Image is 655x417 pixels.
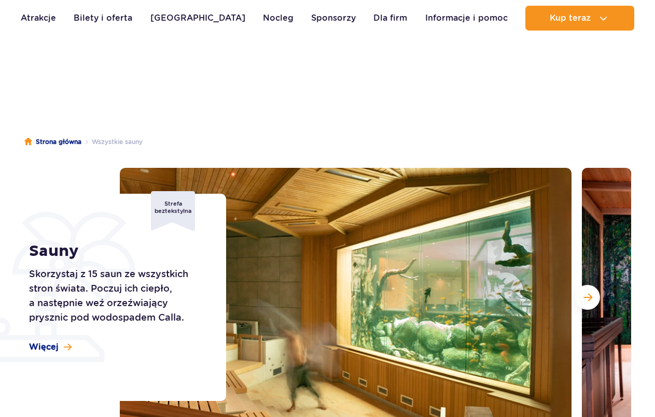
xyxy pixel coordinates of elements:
[29,242,203,261] h1: Sauny
[263,6,294,31] a: Nocleg
[550,13,591,23] span: Kup teraz
[29,341,72,353] a: Więcej
[150,6,245,31] a: [GEOGRAPHIC_DATA]
[29,341,59,353] span: Więcej
[525,6,634,31] button: Kup teraz
[311,6,356,31] a: Sponsorzy
[74,6,132,31] a: Bilety i oferta
[373,6,407,31] a: Dla firm
[425,6,508,31] a: Informacje i pomoc
[575,285,600,310] button: Następny slajd
[24,137,81,147] a: Strona główna
[151,191,195,231] div: Strefa beztekstylna
[21,6,56,31] a: Atrakcje
[81,137,143,147] li: Wszystkie sauny
[29,267,203,325] p: Skorzystaj z 15 saun ze wszystkich stron świata. Poczuj ich ciepło, a następnie weź orzeźwiający ...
